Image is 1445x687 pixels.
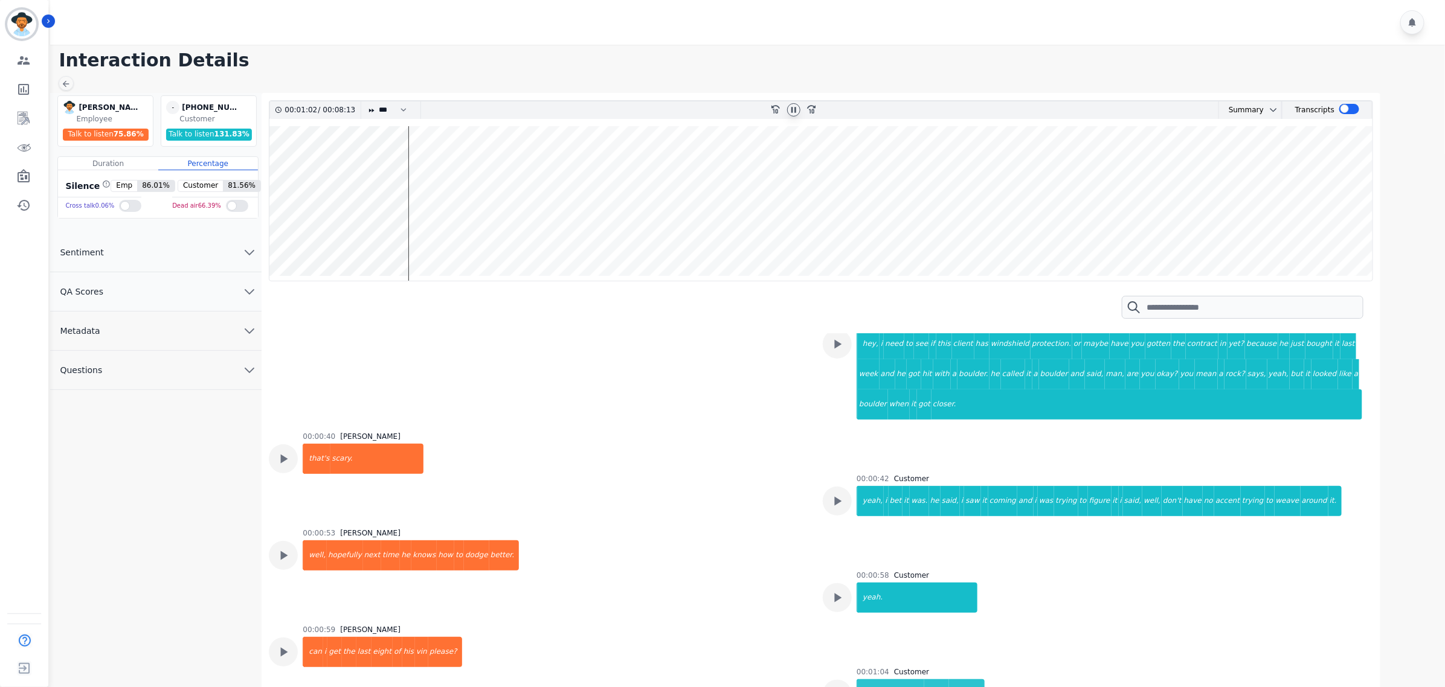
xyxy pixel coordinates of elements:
[381,540,400,570] div: time
[242,284,257,299] svg: chevron down
[1183,486,1203,516] div: have
[320,101,353,119] div: 00:08:13
[340,625,401,634] div: [PERSON_NAME]
[1072,329,1082,359] div: or
[917,389,932,420] div: got
[1203,486,1214,516] div: no
[1025,359,1032,389] div: it
[964,486,980,516] div: saw
[988,486,1017,516] div: coming
[50,325,109,337] span: Metadata
[402,637,415,667] div: his
[858,359,880,389] div: week
[63,180,111,192] div: Silence
[178,181,223,191] span: Customer
[76,114,150,124] div: Employee
[910,389,917,420] div: it
[1275,486,1301,516] div: weave
[304,444,330,474] div: that's
[340,528,401,538] div: [PERSON_NAME]
[1156,359,1179,389] div: okay?
[990,359,1001,389] div: he
[1179,359,1195,389] div: you
[910,486,928,516] div: was.
[1278,329,1290,359] div: he
[932,389,1362,420] div: closer.
[1195,359,1218,389] div: mean
[223,181,260,191] span: 81.56 %
[304,637,323,667] div: can
[327,637,342,667] div: get
[903,486,910,516] div: it
[1142,486,1162,516] div: well,
[172,197,221,215] div: Dead air 66.39 %
[884,486,888,516] div: i
[1269,105,1278,115] svg: chevron down
[1186,329,1218,359] div: contract
[929,486,941,516] div: he
[285,101,358,119] div: /
[1110,329,1130,359] div: have
[1112,486,1119,516] div: it
[1218,359,1225,389] div: a
[50,351,262,390] button: Questions chevron down
[1039,359,1069,389] div: boulder
[857,667,889,677] div: 00:01:04
[1228,329,1246,359] div: yet?
[1290,329,1305,359] div: just
[303,528,335,538] div: 00:00:53
[904,329,914,359] div: to
[182,101,242,114] div: [PHONE_NUMBER]
[1130,329,1145,359] div: you
[889,486,903,516] div: bet
[880,329,884,359] div: i
[858,329,880,359] div: hey,
[1082,329,1109,359] div: maybe
[858,389,888,420] div: boulder
[50,312,262,351] button: Metadata chevron down
[454,540,464,570] div: to
[415,637,428,667] div: vin
[330,444,423,474] div: scary.
[1219,101,1264,119] div: Summary
[158,157,258,170] div: Percentage
[880,359,896,389] div: and
[50,286,113,298] span: QA Scores
[242,245,257,260] svg: chevron down
[1214,486,1241,516] div: accent
[1140,359,1156,389] div: you
[1054,486,1078,516] div: trying
[79,101,139,114] div: [PERSON_NAME]
[179,114,254,124] div: Customer
[464,540,489,570] div: dodge
[1125,359,1139,389] div: are
[303,625,335,634] div: 00:00:59
[1241,486,1264,516] div: trying
[166,101,179,114] span: -
[1145,329,1171,359] div: gotten
[327,540,363,570] div: hopefully
[914,329,929,359] div: see
[489,540,519,570] div: better.
[50,246,113,258] span: Sentiment
[1265,486,1275,516] div: to
[1311,359,1338,389] div: looked
[1353,359,1359,389] div: a
[65,197,114,215] div: Cross talk 0.06 %
[1218,329,1228,359] div: in
[990,329,1031,359] div: windshield
[363,540,382,570] div: next
[285,101,318,119] div: 00:01:02
[1245,329,1278,359] div: because
[936,329,952,359] div: this
[7,10,36,39] img: Bordered avatar
[1264,105,1278,115] button: chevron down
[1001,359,1025,389] div: called
[857,570,889,580] div: 00:00:58
[1069,359,1086,389] div: and
[393,637,402,667] div: of
[214,130,249,138] span: 131.83 %
[50,272,262,312] button: QA Scores chevron down
[437,540,454,570] div: how
[1038,486,1054,516] div: was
